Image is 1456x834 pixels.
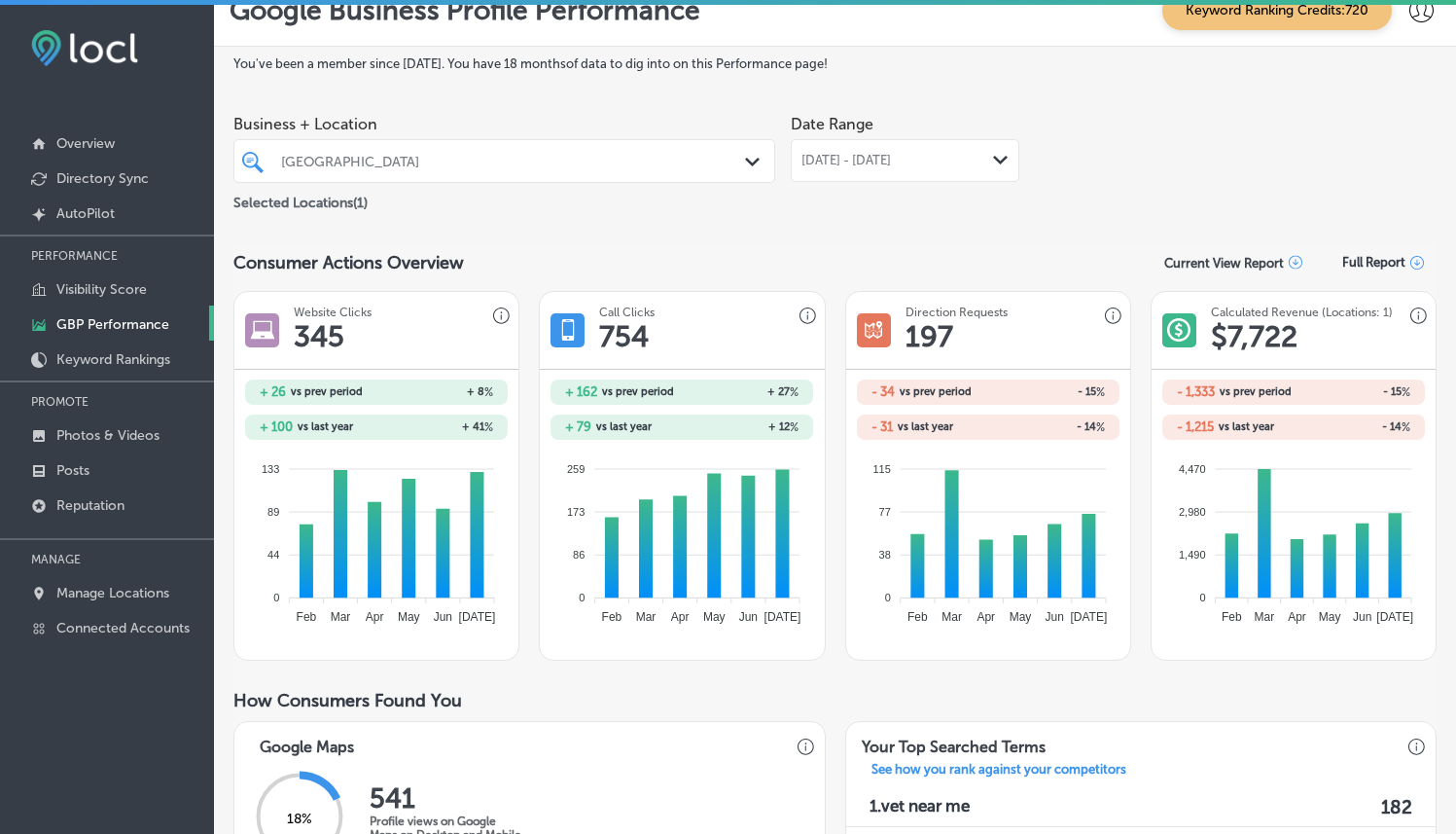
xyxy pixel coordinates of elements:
p: Reputation [56,497,124,514]
tspan: 133 [262,462,279,474]
h2: 541 [370,782,525,815]
span: [DATE] - [DATE] [801,153,891,168]
p: Selected Locations ( 1 ) [233,187,368,211]
h1: 197 [906,319,953,354]
tspan: 86 [574,549,586,561]
h3: Google Maps [244,722,370,762]
tspan: 2,980 [1179,506,1206,518]
tspan: Apr [977,610,995,624]
p: Directory Sync [56,170,149,187]
tspan: 0 [884,592,890,603]
a: See how you rank against your competitors [856,762,1142,782]
p: Overview [56,135,115,152]
tspan: Feb [1222,610,1242,624]
span: % [790,385,799,399]
span: % [1402,385,1410,399]
tspan: May [398,610,420,624]
h1: $ 7,722 [1211,319,1297,354]
h2: - 1,215 [1177,419,1214,434]
tspan: Apr [671,610,690,624]
tspan: May [1009,610,1031,624]
tspan: 0 [273,592,279,603]
tspan: 259 [567,462,585,474]
span: % [790,420,799,434]
h2: - 31 [871,419,893,434]
p: GBP Performance [56,316,169,333]
tspan: Mar [636,610,657,624]
div: [GEOGRAPHIC_DATA] [281,153,747,169]
tspan: 77 [878,506,890,518]
p: Photos & Videos [56,427,160,444]
tspan: [DATE] [459,610,496,624]
h3: Direction Requests [906,306,1008,319]
h3: Website Clicks [294,306,372,319]
tspan: Mar [331,610,351,624]
span: % [1096,420,1105,434]
label: 182 [1381,796,1412,818]
img: fda3e92497d09a02dc62c9cd864e3231.png [31,30,138,66]
h3: Calculated Revenue (Locations: 1) [1211,306,1393,319]
p: Posts [56,462,89,479]
p: Keyword Rankings [56,351,170,368]
p: Visibility Score [56,281,147,298]
tspan: Feb [602,610,622,624]
tspan: 0 [580,592,586,603]
tspan: Apr [1288,610,1306,624]
tspan: May [1319,610,1341,624]
label: You've been a member since [DATE] . You have 18 months of data to dig into on this Performance page! [233,56,1437,71]
tspan: 0 [1199,592,1205,603]
p: AutoPilot [56,205,115,222]
p: Connected Accounts [56,620,190,636]
span: 18 % [287,811,312,827]
h2: - 14 [1294,420,1410,434]
span: % [484,385,493,399]
h3: Call Clicks [599,306,655,319]
h2: - 34 [871,384,895,399]
tspan: 38 [878,549,890,561]
span: % [484,420,493,434]
span: How Consumers Found You [233,690,462,711]
tspan: Jun [739,610,758,624]
tspan: [DATE] [1070,610,1107,624]
h2: + 27 [682,385,799,399]
tspan: 1,490 [1179,549,1206,561]
tspan: [DATE] [764,610,801,624]
span: vs prev period [1220,386,1292,397]
h2: - 15 [1296,385,1410,399]
tspan: 173 [567,506,585,518]
tspan: Jun [1045,610,1063,624]
h2: + 26 [260,384,286,399]
h2: - 15 [988,385,1105,399]
tspan: Mar [941,610,962,624]
h2: + 79 [565,419,591,434]
tspan: 89 [267,506,279,518]
span: Consumer Actions Overview [233,252,464,273]
span: Business + Location [233,115,775,133]
p: Manage Locations [56,585,169,601]
span: vs last year [596,421,652,432]
span: vs last year [898,421,953,432]
span: vs last year [1219,421,1274,432]
span: vs prev period [602,386,674,397]
span: vs last year [298,421,353,432]
h2: - 1,333 [1177,384,1215,399]
span: Full Report [1342,255,1405,270]
tspan: 44 [267,549,279,561]
p: 1. vet near me [870,796,970,818]
span: vs prev period [900,386,972,397]
h1: 754 [599,319,649,354]
p: Current View Report [1164,256,1284,271]
tspan: Feb [297,610,317,624]
h1: 345 [294,319,344,354]
tspan: Feb [907,610,928,624]
label: Date Range [791,115,873,133]
tspan: Mar [1255,610,1275,624]
h2: + 12 [682,420,799,434]
tspan: [DATE] [1376,610,1413,624]
h2: - 14 [988,420,1105,434]
tspan: 115 [872,462,890,474]
tspan: 4,470 [1179,462,1206,474]
h2: + 100 [260,419,293,434]
tspan: Jun [1353,610,1371,624]
tspan: May [703,610,726,624]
